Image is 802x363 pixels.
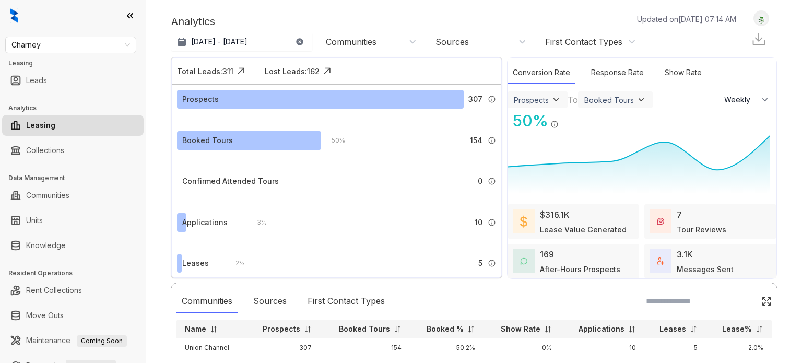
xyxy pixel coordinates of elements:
span: 0 [478,175,482,187]
img: Click Icon [559,111,574,126]
div: Tour Reviews [677,224,726,235]
div: After-Hours Prospects [540,264,620,275]
img: Info [550,120,559,128]
span: Weekly [724,95,756,105]
div: 2 % [225,257,245,269]
h3: Leasing [8,58,146,68]
div: 7 [677,208,682,221]
td: 154 [320,338,410,357]
li: Knowledge [2,235,144,256]
img: logo [10,8,18,23]
li: Leads [2,70,144,91]
div: Leases [182,257,209,269]
p: Prospects [263,324,300,334]
div: 3.1K [677,248,693,261]
div: 169 [540,248,554,261]
td: 0% [483,338,560,357]
div: Booked Tours [182,135,233,146]
img: sorting [628,325,636,333]
img: Info [488,136,496,145]
p: Show Rate [501,324,540,334]
div: 50 % [321,135,345,146]
td: Union Channel [176,338,245,357]
span: 10 [475,217,482,228]
p: Updated on [DATE] 07:14 AM [637,14,736,25]
div: First Contact Types [545,36,622,48]
div: Confirmed Attended Tours [182,175,279,187]
img: SearchIcon [739,297,748,306]
img: Click Icon [761,296,772,307]
td: 307 [245,338,320,357]
td: 50.2% [410,338,483,357]
img: sorting [467,325,475,333]
div: Communities [176,289,238,313]
span: 154 [470,135,482,146]
img: sorting [690,325,698,333]
img: ViewFilterArrow [636,95,646,105]
div: Prospects [182,93,219,105]
img: Info [488,259,496,267]
div: 3 % [246,217,267,228]
div: Communities [326,36,376,48]
div: Response Rate [586,62,649,84]
img: AfterHoursConversations [520,257,527,265]
h3: Analytics [8,103,146,113]
div: Conversion Rate [508,62,575,84]
p: Applications [579,324,624,334]
div: Lost Leads: 162 [265,66,320,77]
span: Coming Soon [77,335,127,347]
img: sorting [394,325,402,333]
div: To [568,93,578,106]
li: Units [2,210,144,231]
img: sorting [756,325,763,333]
img: sorting [210,325,218,333]
li: Communities [2,185,144,206]
td: 10 [560,338,644,357]
img: Info [488,177,496,185]
img: Info [488,95,496,103]
div: Sources [248,289,292,313]
td: 5 [644,338,706,357]
div: Messages Sent [677,264,734,275]
div: First Contact Types [302,289,390,313]
img: sorting [544,325,552,333]
img: Click Icon [320,63,335,79]
a: Move Outs [26,305,64,326]
span: 307 [468,93,482,105]
img: LeaseValue [520,215,527,228]
img: TourReviews [657,218,664,225]
button: [DATE] - [DATE] [171,32,312,51]
div: Sources [435,36,469,48]
li: Maintenance [2,330,144,351]
p: Lease% [722,324,752,334]
a: Collections [26,140,64,161]
h3: Data Management [8,173,146,183]
img: sorting [304,325,312,333]
div: Prospects [514,96,549,104]
p: Leases [659,324,686,334]
a: Communities [26,185,69,206]
div: Total Leads: 311 [177,66,233,77]
div: $316.1K [540,208,570,221]
a: Leasing [26,115,55,136]
div: Booked Tours [584,96,634,104]
a: Leads [26,70,47,91]
li: Leasing [2,115,144,136]
a: Units [26,210,43,231]
h3: Resident Operations [8,268,146,278]
div: Lease Value Generated [540,224,627,235]
span: Charney [11,37,130,53]
a: Knowledge [26,235,66,256]
div: 50 % [508,109,548,133]
p: Analytics [171,14,215,29]
p: Name [185,324,206,334]
span: 5 [478,257,482,269]
button: Weekly [718,90,776,109]
img: Download [751,31,766,47]
li: Move Outs [2,305,144,326]
p: Booked Tours [339,324,390,334]
td: 2.0% [706,338,772,357]
a: Rent Collections [26,280,82,301]
img: UserAvatar [754,13,769,24]
img: Info [488,218,496,227]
